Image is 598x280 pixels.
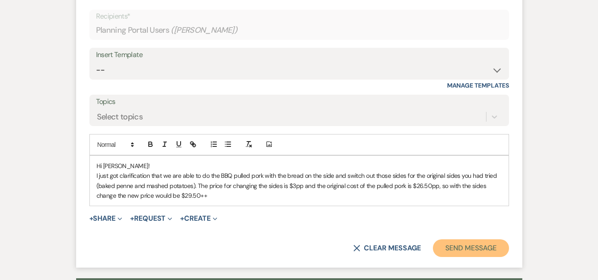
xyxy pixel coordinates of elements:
div: Select topics [97,111,143,123]
label: Topics [96,96,502,108]
span: + [180,215,184,222]
a: Manage Templates [447,81,509,89]
p: Hi [PERSON_NAME]! [96,161,502,171]
span: ( [PERSON_NAME] ) [171,24,237,36]
button: Create [180,215,217,222]
p: I just got clarification that we are able to do the BBQ pulled pork with the bread on the side an... [96,171,502,200]
div: Planning Portal Users [96,22,502,39]
span: + [130,215,134,222]
button: Clear message [353,245,421,252]
div: Insert Template [96,49,502,61]
button: Request [130,215,172,222]
button: Share [89,215,123,222]
span: + [89,215,93,222]
button: Send Message [433,239,509,257]
p: Recipients* [96,11,502,22]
